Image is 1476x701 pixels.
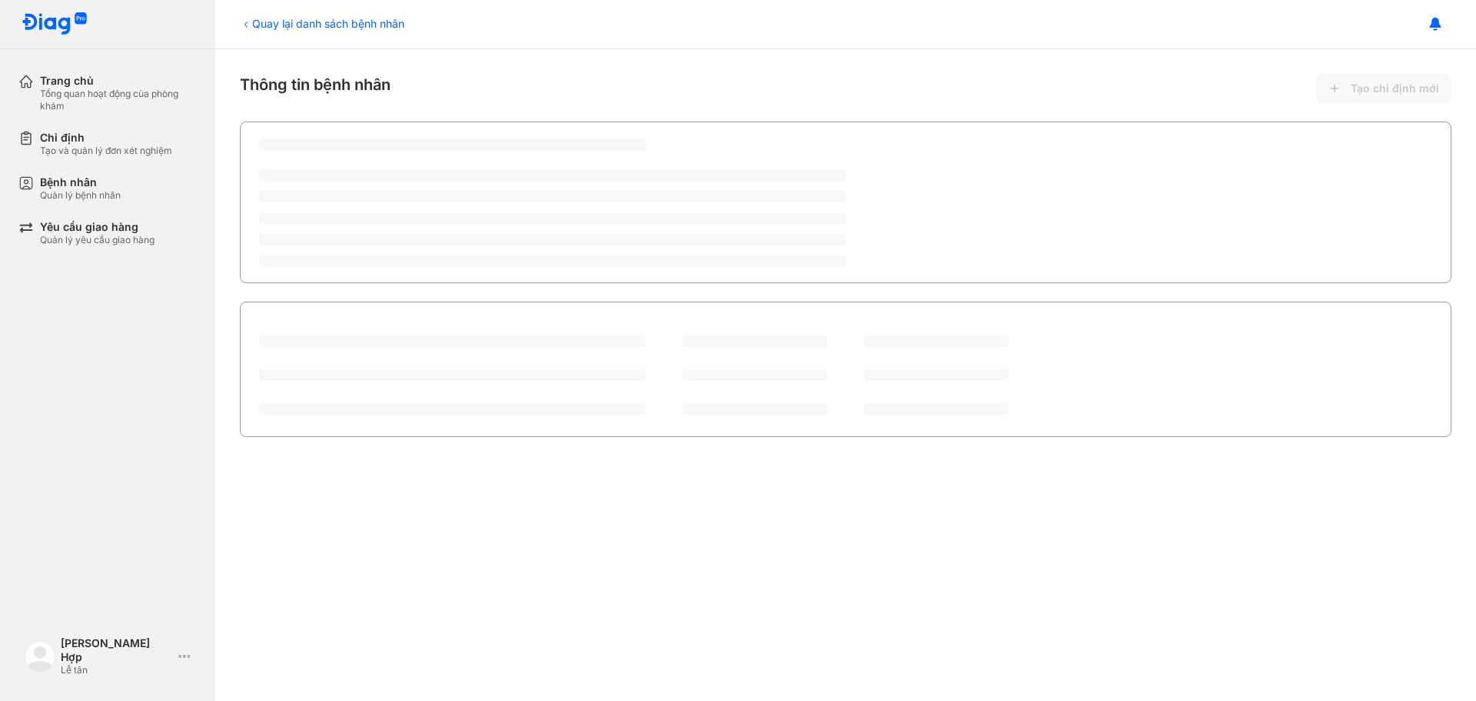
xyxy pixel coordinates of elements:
span: ‌ [864,335,1009,347]
div: [PERSON_NAME] Hợp [61,636,172,664]
button: Tạo chỉ định mới [1316,74,1451,103]
span: ‌ [259,369,646,381]
img: logo [22,12,88,36]
span: ‌ [259,169,846,181]
span: ‌ [259,255,846,267]
span: ‌ [683,402,827,415]
span: Tạo chỉ định mới [1351,82,1439,95]
span: ‌ [683,369,827,381]
div: Chỉ định [40,131,172,145]
span: ‌ [259,138,647,150]
span: ‌ [864,369,1009,381]
span: ‌ [259,402,646,415]
span: ‌ [259,233,846,245]
span: ‌ [259,212,846,224]
span: ‌ [259,335,646,347]
div: Lễ tân [61,664,172,676]
div: Quản lý bệnh nhân [40,189,121,202]
div: Trang chủ [40,74,197,88]
img: logo [25,641,55,672]
div: Lịch sử chỉ định [259,316,352,335]
div: Quản lý yêu cầu giao hàng [40,234,155,246]
span: ‌ [864,402,1009,415]
span: ‌ [683,335,827,347]
div: Yêu cầu giao hàng [40,220,155,234]
div: Bệnh nhân [40,175,121,189]
div: Tạo và quản lý đơn xét nghiệm [40,145,172,157]
div: Tổng quan hoạt động của phòng khám [40,88,197,112]
span: ‌ [259,190,846,202]
div: Quay lại danh sách bệnh nhân [240,15,404,32]
div: Thông tin bệnh nhân [240,74,1451,103]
